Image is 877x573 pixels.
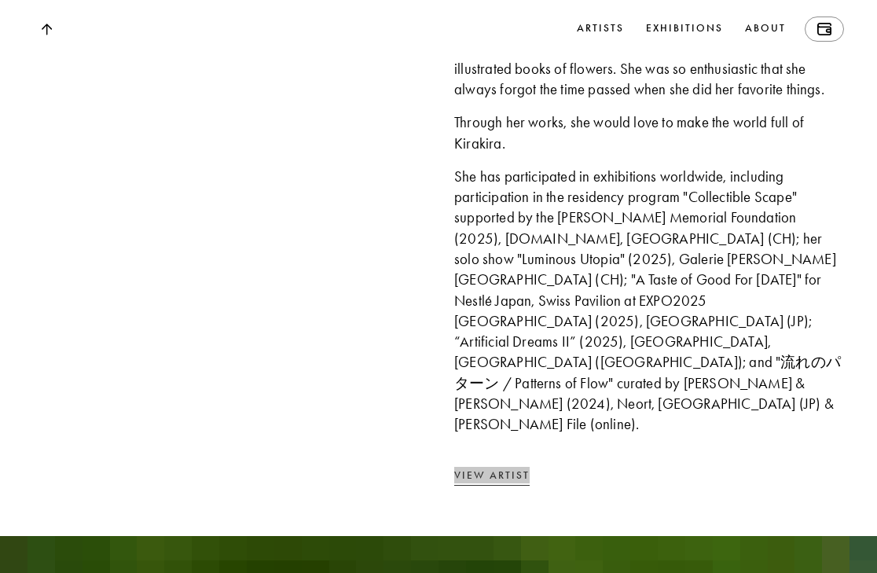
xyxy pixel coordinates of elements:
a: About [742,17,789,42]
a: Artists [574,17,627,42]
div: She has participated in exhibitions worldwide, including participation in the residency program "... [454,167,844,435]
div: Through her works, she would love to make the world full of Kirakira. [454,112,844,154]
a: Exhibitions [643,17,726,42]
img: Wallet icon [817,23,831,35]
img: Top [41,24,52,35]
a: View Artist [454,467,844,483]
